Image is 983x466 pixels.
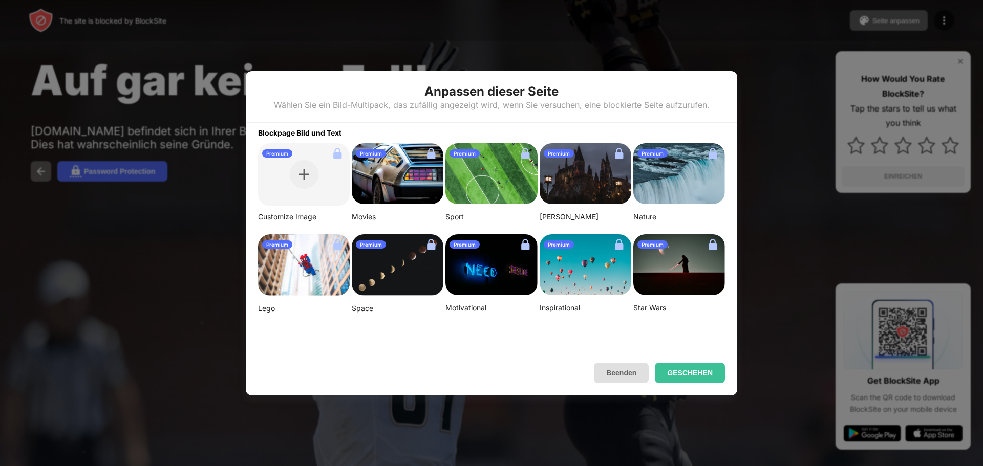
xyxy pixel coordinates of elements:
div: [PERSON_NAME] [540,212,631,221]
img: lock.svg [423,236,439,253]
div: Premium [544,240,574,249]
img: lock.svg [517,236,533,253]
img: lock.svg [423,145,439,162]
div: Wählen Sie ein Bild-Multipack, das zufällig angezeigt wird, wenn Sie versuchen, eine blockierte S... [274,100,710,110]
img: lock.svg [329,236,346,253]
div: Premium [356,149,386,158]
div: Nature [633,212,725,221]
div: Inspirational [540,303,631,313]
img: aditya-chinchure-LtHTe32r_nA-unsplash.png [633,143,725,205]
img: ian-dooley-DuBNA1QMpPA-unsplash-small.png [540,234,631,296]
div: Premium [637,149,668,158]
img: alexis-fauvet-qfWf9Muwp-c-unsplash-small.png [445,234,537,296]
div: Customize Image [258,212,350,221]
img: lock.svg [611,236,627,253]
div: Lego [258,304,350,313]
div: Premium [262,149,292,158]
img: lock.svg [704,145,721,162]
img: jeff-wang-p2y4T4bFws4-unsplash-small.png [445,143,537,205]
div: Premium [356,240,386,249]
img: mehdi-messrro-gIpJwuHVwt0-unsplash-small.png [258,234,350,296]
div: Anpassen dieser Seite [424,83,559,100]
img: lock.svg [704,236,721,253]
div: Motivational [445,303,537,313]
div: Premium [450,149,480,158]
img: linda-xu-KsomZsgjLSA-unsplash.png [352,234,443,296]
img: image-26.png [352,143,443,205]
div: Sport [445,212,537,221]
div: Premium [262,240,292,249]
button: Beenden [594,363,649,383]
img: plus.svg [299,169,309,180]
div: Premium [544,149,574,158]
div: Space [352,304,443,313]
div: Blockpage Bild und Text [246,123,737,137]
div: Movies [352,212,443,221]
img: lock.svg [329,145,346,162]
div: Star Wars [633,303,725,313]
button: GESCHEHEN [655,363,725,383]
img: lock.svg [517,145,533,162]
img: aditya-vyas-5qUJfO4NU4o-unsplash-small.png [540,143,631,205]
img: lock.svg [611,145,627,162]
div: Premium [637,240,668,249]
div: Premium [450,240,480,249]
img: image-22-small.png [633,234,725,296]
